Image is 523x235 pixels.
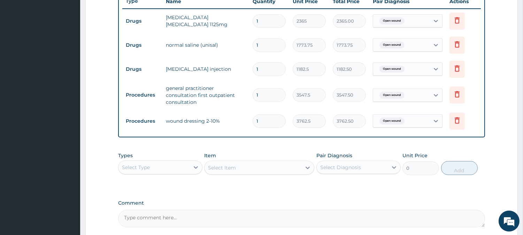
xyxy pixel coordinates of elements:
[118,153,133,159] label: Types
[441,161,478,175] button: Add
[3,159,133,183] textarea: Type your message and hit 'Enter'
[122,15,162,28] td: Drugs
[204,152,216,159] label: Item
[122,115,162,128] td: Procedures
[162,81,249,109] td: general practitioner consultation first outpatient consultation
[40,72,96,143] span: We're online!
[36,39,117,48] div: Chat with us now
[379,92,405,99] span: Open wound
[402,152,428,159] label: Unit Price
[316,152,352,159] label: Pair Diagnosis
[379,117,405,124] span: Open wound
[122,39,162,52] td: Drugs
[379,41,405,48] span: Open wound
[122,164,150,171] div: Select Type
[379,17,405,24] span: Open wound
[114,3,131,20] div: Minimize live chat window
[118,200,485,206] label: Comment
[320,164,361,171] div: Select Diagnosis
[162,10,249,31] td: [MEDICAL_DATA] [MEDICAL_DATA] 1125mg
[122,89,162,101] td: Procedures
[162,62,249,76] td: [MEDICAL_DATA] injection
[162,38,249,52] td: normal saline (unisal)
[379,66,405,73] span: Open wound
[13,35,28,52] img: d_794563401_company_1708531726252_794563401
[122,63,162,76] td: Drugs
[162,114,249,128] td: wound dressing 2-10%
